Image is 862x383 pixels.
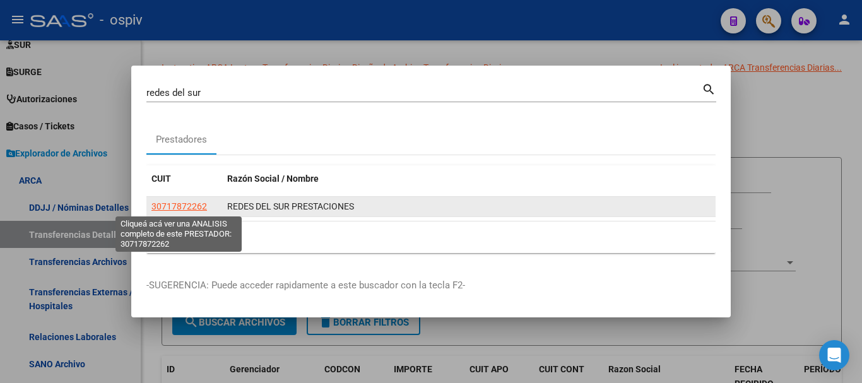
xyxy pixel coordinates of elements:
[146,165,222,192] datatable-header-cell: CUIT
[222,165,716,192] datatable-header-cell: Razón Social / Nombre
[227,199,711,214] div: REDES DEL SUR PRESTACIONES
[702,81,716,96] mat-icon: search
[146,278,716,293] p: -SUGERENCIA: Puede acceder rapidamente a este buscador con la tecla F2-
[151,201,207,211] span: 30717872262
[227,174,319,184] span: Razón Social / Nombre
[151,174,171,184] span: CUIT
[146,221,716,253] div: 1 total
[156,133,207,147] div: Prestadores
[819,340,849,370] div: Open Intercom Messenger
